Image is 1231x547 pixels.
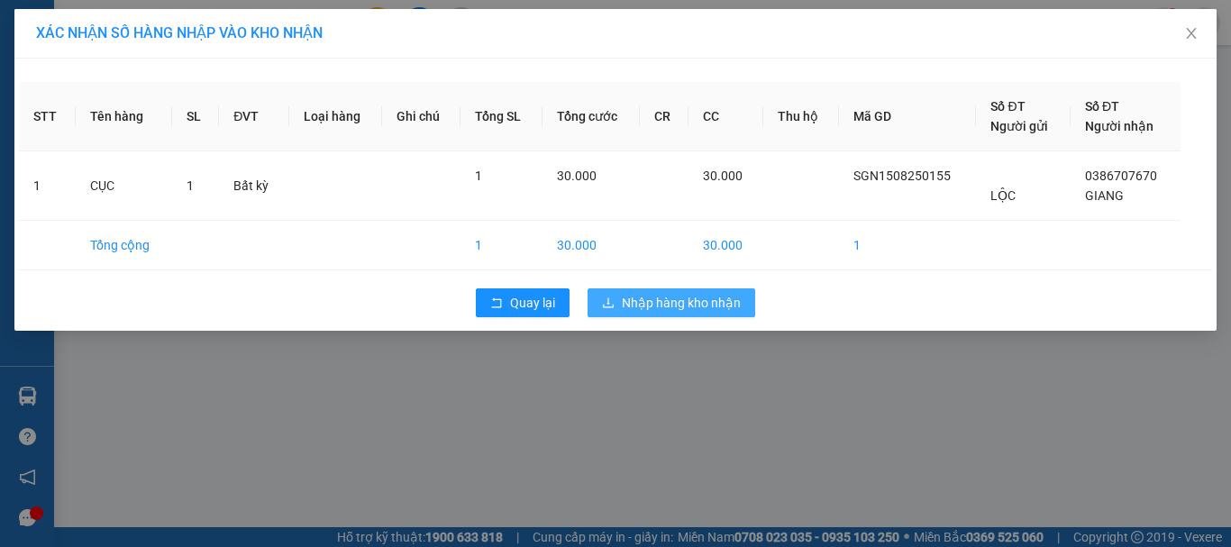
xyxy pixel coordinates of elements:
button: downloadNhập hàng kho nhận [588,288,755,317]
button: Close [1166,9,1217,59]
td: 1 [839,221,977,270]
th: STT [19,82,76,151]
span: Nhận: [117,15,160,34]
td: 1 [460,221,542,270]
span: LỘC [990,188,1016,203]
div: Duyên Hải [15,15,105,59]
div: TRƯỜNG HẢI [117,56,300,77]
td: Tổng cộng [76,221,172,270]
div: 0908586131 [117,77,300,103]
th: Mã GD [839,82,977,151]
th: Tổng SL [460,82,542,151]
span: 1 [475,169,482,183]
th: Tên hàng [76,82,172,151]
span: rollback [490,296,503,311]
div: [GEOGRAPHIC_DATA] [117,15,300,56]
td: 1 [19,151,76,221]
div: 30.000 [14,114,107,135]
td: Bất kỳ [219,151,288,221]
span: Quay lại [510,293,555,313]
td: CỤC [76,151,172,221]
span: Người nhận [1085,119,1153,133]
th: SL [172,82,219,151]
span: Số ĐT [990,99,1025,114]
span: GIANG [1085,188,1124,203]
span: Gửi: [15,17,43,36]
span: download [602,296,615,311]
span: Người gửi [990,119,1048,133]
span: 30.000 [557,169,597,183]
span: SGN1508250155 [853,169,951,183]
span: Nhập hàng kho nhận [622,293,741,313]
th: Ghi chú [382,82,460,151]
span: Số ĐT [1085,99,1119,114]
th: CC [688,82,763,151]
span: CR : [14,115,41,134]
span: 0386707670 [1085,169,1157,183]
th: Loại hàng [289,82,383,151]
span: 30.000 [703,169,743,183]
span: 1 [187,178,194,193]
span: close [1184,26,1199,41]
td: 30.000 [543,221,640,270]
button: rollbackQuay lại [476,288,570,317]
th: Tổng cước [543,82,640,151]
td: 30.000 [688,221,763,270]
th: ĐVT [219,82,288,151]
span: XÁC NHẬN SỐ HÀNG NHẬP VÀO KHO NHẬN [36,24,323,41]
th: Thu hộ [763,82,839,151]
th: CR [640,82,688,151]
